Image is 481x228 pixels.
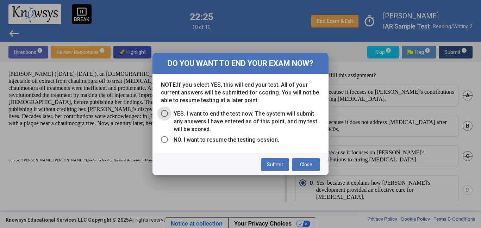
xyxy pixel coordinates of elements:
[168,110,320,133] span: YES. I want to end the test now. The system will submit any answers I have entered as of this poi...
[300,162,312,167] span: Close
[168,136,279,144] span: NO. I want to resume the testing session.
[161,110,320,147] mat-radio-group: Select an option
[267,162,283,167] span: Submit
[292,158,320,171] button: Close
[168,59,313,68] strong: DO YOU WANT TO END YOUR EXAM NOW?
[161,81,320,104] p: If you select YES, this will end your test. All of your current answers will be submitted for sco...
[261,158,289,171] button: Submit
[161,81,177,88] strong: NOTE:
